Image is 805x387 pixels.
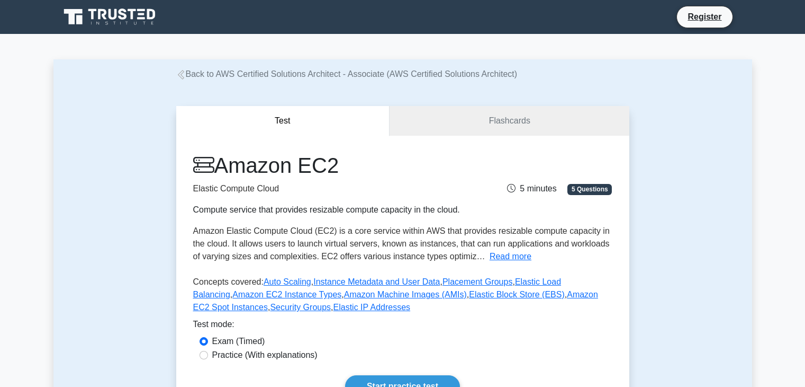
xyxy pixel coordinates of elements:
[193,276,612,318] p: Concepts covered: , , , , , , , , ,
[390,106,629,136] a: Flashcards
[313,277,440,286] a: Instance Metadata and User Data
[193,318,612,335] div: Test mode:
[193,182,468,195] p: Elastic Compute Cloud
[193,226,610,261] span: Amazon Elastic Compute Cloud (EC2) is a core service within AWS that provides resizable compute c...
[270,303,331,312] a: Security Groups
[469,290,565,299] a: Elastic Block Store (EBS)
[507,184,556,193] span: 5 minutes
[264,277,311,286] a: Auto Scaling
[681,10,728,23] a: Register
[212,335,265,348] label: Exam (Timed)
[232,290,341,299] a: Amazon EC2 Instance Types
[442,277,513,286] a: Placement Groups
[344,290,467,299] a: Amazon Machine Images (AMIs)
[193,204,468,216] div: Compute service that provides resizable compute capacity in the cloud.
[567,184,612,195] span: 5 Questions
[176,106,390,136] button: Test
[176,69,518,78] a: Back to AWS Certified Solutions Architect - Associate (AWS Certified Solutions Architect)
[193,153,468,178] h1: Amazon EC2
[333,303,411,312] a: Elastic IP Addresses
[490,250,531,263] button: Read more
[212,349,318,362] label: Practice (With explanations)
